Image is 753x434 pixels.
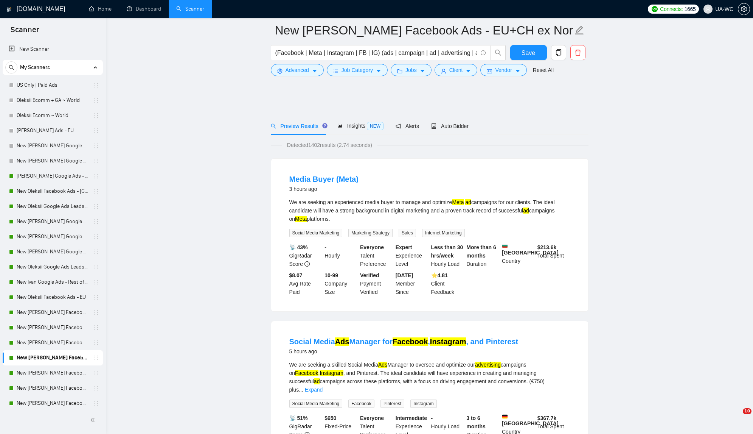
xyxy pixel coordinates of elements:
[743,408,751,414] span: 10
[441,68,446,74] span: user
[277,68,283,74] span: setting
[93,340,99,346] span: holder
[17,259,88,275] a: New Oleksii Google Ads Leads - EU
[17,350,88,365] a: New [PERSON_NAME] Facebook Ads - EU+CH ex Nordic
[523,208,529,214] mark: ad
[491,45,506,60] button: search
[17,320,88,335] a: New [PERSON_NAME] Facebook Ads Other Specific - [GEOGRAPHIC_DATA]|[GEOGRAPHIC_DATA]
[466,68,471,74] span: caret-down
[17,214,88,229] a: New [PERSON_NAME] Google Ads - Nordic
[378,362,387,368] mark: Ads
[465,199,471,205] mark: ad
[286,66,309,74] span: Advanced
[431,123,436,129] span: robot
[304,261,310,267] span: info-circle
[480,64,526,76] button: idcardVendorcaret-down
[500,243,536,268] div: Country
[289,337,519,346] a: Social MediaAdsManager forFacebook,Instagram, and Pinterest
[90,416,98,424] span: double-left
[394,271,430,296] div: Member Since
[17,93,88,108] a: Oleksii Ecomm + GA ~ World
[271,123,325,129] span: Preview Results
[93,370,99,376] span: holder
[321,122,328,129] div: Tooltip anchor
[93,188,99,194] span: holder
[570,45,585,60] button: delete
[399,229,416,237] span: Sales
[17,244,88,259] a: New [PERSON_NAME] Google Ads - [GEOGRAPHIC_DATA]/JP/CN/IL/SG/HK/QA/[GEOGRAPHIC_DATA]
[288,243,323,268] div: GigRadar Score
[449,66,463,74] span: Client
[324,272,338,278] b: 10-99
[337,123,383,129] span: Insights
[275,21,573,40] input: Scanner name...
[271,123,276,129] span: search
[6,65,17,70] span: search
[465,243,500,268] div: Duration
[537,244,557,250] b: $ 213.6k
[502,414,508,419] img: 🇩🇪
[652,6,658,12] img: upwork-logo.png
[502,243,508,248] img: 🇧🇬
[289,400,343,408] span: Social Media Marketing
[738,6,750,12] a: setting
[89,6,112,12] a: homeHome
[17,108,88,123] a: Oleksii Ecomm ~ World
[323,243,359,268] div: Hourly
[17,275,88,290] a: New Ivan Google Ads - Rest of the World excl. Poor
[515,68,520,74] span: caret-down
[93,143,99,149] span: holder
[320,370,343,376] mark: Instagram
[295,370,318,376] mark: Facebook
[360,244,384,250] b: Everyone
[430,243,465,268] div: Hourly Load
[522,48,535,58] span: Save
[337,123,343,128] span: area-chart
[335,337,349,346] mark: Ads
[93,249,99,255] span: holder
[17,290,88,305] a: New Oleksii Facebook Ads - EU
[17,138,88,153] a: New [PERSON_NAME] Google Ads - EU+CH ex Nordic
[660,5,683,13] span: Connects:
[475,362,501,368] mark: advertising
[481,50,486,55] span: info-circle
[6,3,12,16] img: logo
[17,365,88,381] a: New [PERSON_NAME] Facebook Ads - Nordic
[289,175,359,183] a: Media Buyer (Meta)
[420,68,425,74] span: caret-down
[299,387,303,393] span: ...
[17,305,88,320] a: New [PERSON_NAME] Facebook Ads Leads - [GEOGRAPHIC_DATA]|[GEOGRAPHIC_DATA]
[289,361,570,394] div: We are seeking a skilled Social Media Manager to oversee and optimize our campaigns on , , and Pi...
[93,173,99,179] span: holder
[93,385,99,391] span: holder
[533,66,554,74] a: Reset All
[93,219,99,225] span: holder
[93,355,99,361] span: holder
[431,415,433,421] b: -
[391,64,432,76] button: folderJobscaret-down
[93,97,99,103] span: holder
[327,64,388,76] button: barsJob Categorycaret-down
[727,408,745,426] iframe: Intercom live chat
[396,272,413,278] b: [DATE]
[17,169,88,184] a: [PERSON_NAME] Google Ads - EU
[17,153,88,169] a: New [PERSON_NAME] Google Ads Other - [GEOGRAPHIC_DATA]|[GEOGRAPHIC_DATA]
[289,244,308,250] b: 📡 43%
[289,229,343,237] span: Social Media Marketing
[491,49,505,56] span: search
[93,158,99,164] span: holder
[17,123,88,138] a: [PERSON_NAME] Ads - EU
[289,415,308,421] b: 📡 51%
[17,199,88,214] a: New Oleksii Google Ads Leads - [GEOGRAPHIC_DATA]|[GEOGRAPHIC_DATA]
[396,415,427,421] b: Intermediate
[271,64,324,76] button: settingAdvancedcaret-down
[422,229,465,237] span: Internet Marketing
[93,294,99,300] span: holder
[571,49,585,56] span: delete
[176,6,204,12] a: searchScanner
[17,78,88,93] a: US Only | Paid Ads
[410,400,436,408] span: Instagram
[574,25,584,35] span: edit
[17,381,88,396] a: New [PERSON_NAME] Facebook Ads - [GEOGRAPHIC_DATA]/IR/[GEOGRAPHIC_DATA]
[17,335,88,350] a: New [PERSON_NAME] Facebook Ads Other non-Specific - [GEOGRAPHIC_DATA]|[GEOGRAPHIC_DATA]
